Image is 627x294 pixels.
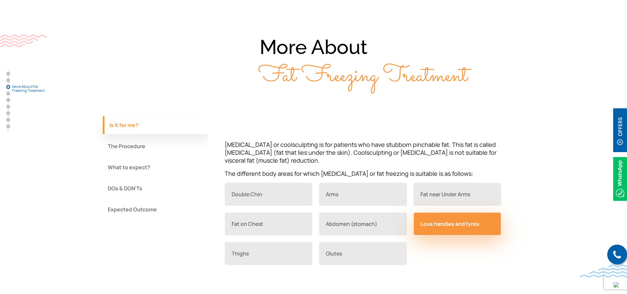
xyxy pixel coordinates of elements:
[103,200,208,218] button: Expected Outcome
[613,157,627,201] img: Whatsappicon
[225,212,313,235] a: Fat on Chest
[6,85,10,89] a: More About Fat Freezing Treatment
[225,183,313,206] a: Double Chin
[319,242,407,265] a: Glutes
[225,170,508,177] p: The different body areas for which [MEDICAL_DATA] or fat freezing is suitable is as follows:
[225,141,497,164] span: [MEDICAL_DATA] or coolsculpting is for patients who have stubborn pinchable fat. This fat is call...
[413,212,501,235] a: Love handles and tyres
[103,179,208,197] button: DOs & DON'Ts
[103,137,208,155] button: The Procedure
[613,282,619,287] img: up-blue-arrow.svg
[613,108,627,152] img: offerBt
[103,116,208,134] button: Is it for me?
[225,242,313,265] a: Thighs
[319,183,407,206] a: Arms
[580,264,627,278] img: bluewave
[319,212,407,235] a: Abdomen (stomach)
[613,174,627,182] a: Whatsappicon
[12,85,45,93] span: More About Fat Freezing Treatment
[103,158,208,176] button: What to expect?
[159,59,468,94] span: Fat Freezing Treatment
[103,34,525,90] div: More About
[413,183,501,206] a: Fat near Under Arms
